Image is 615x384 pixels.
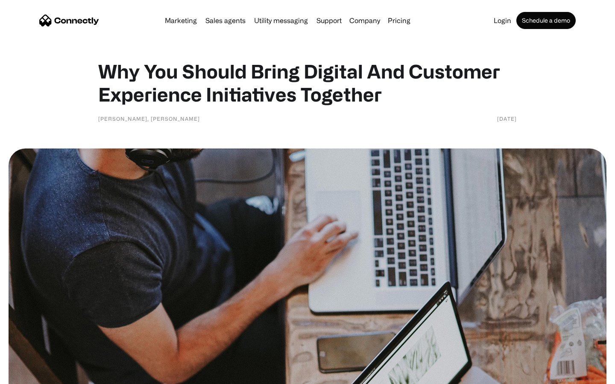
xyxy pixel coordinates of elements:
[98,60,517,106] h1: Why You Should Bring Digital And Customer Experience Initiatives Together
[202,17,249,24] a: Sales agents
[349,15,380,26] div: Company
[497,114,517,123] div: [DATE]
[17,369,51,381] ul: Language list
[161,17,200,24] a: Marketing
[251,17,311,24] a: Utility messaging
[98,114,200,123] div: [PERSON_NAME], [PERSON_NAME]
[490,17,515,24] a: Login
[9,369,51,381] aside: Language selected: English
[313,17,345,24] a: Support
[384,17,414,24] a: Pricing
[516,12,576,29] a: Schedule a demo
